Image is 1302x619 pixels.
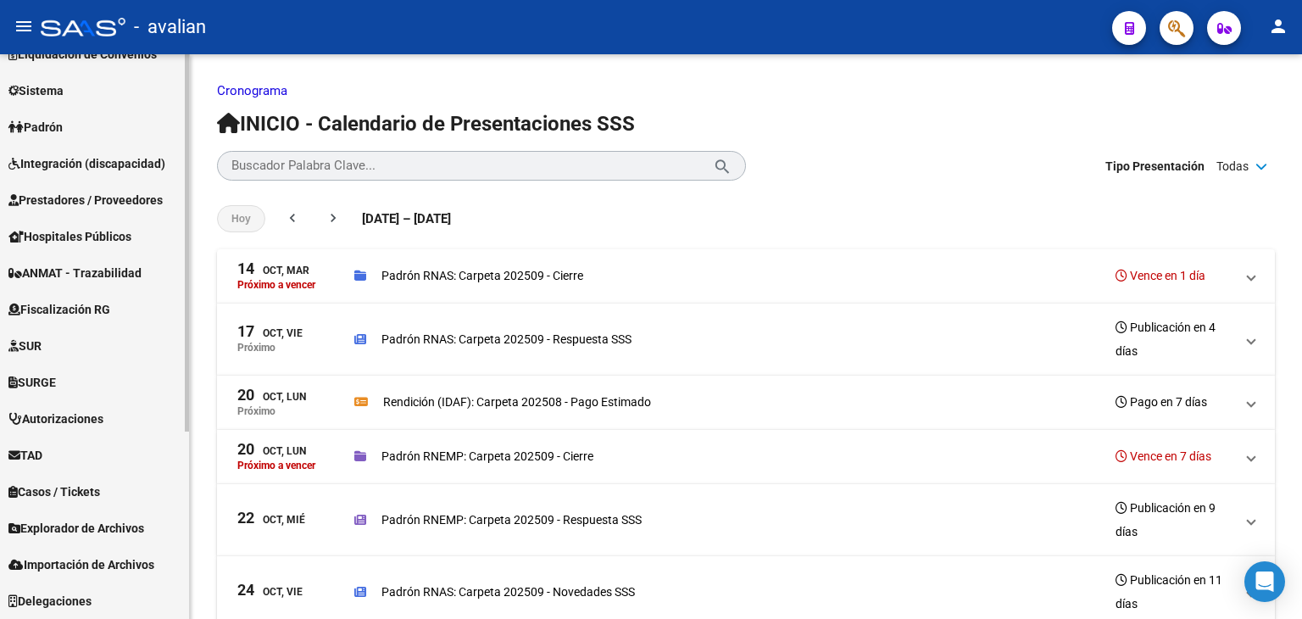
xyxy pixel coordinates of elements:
span: Hospitales Públicos [8,227,131,246]
span: - avalian [134,8,206,46]
p: Padrón RNAS: Carpeta 202509 - Respuesta SSS [381,330,632,349]
span: [DATE] – [DATE] [362,209,451,228]
div: Oct, Vie [237,324,303,342]
mat-expansion-panel-header: 22Oct, MiéPadrón RNEMP: Carpeta 202509 - Respuesta SSSPublicación en 9 días [217,484,1275,556]
mat-icon: menu [14,16,34,36]
div: Oct, Lun [237,388,306,405]
h3: Vence en 7 días [1116,444,1211,468]
mat-icon: search [713,155,732,176]
mat-expansion-panel-header: 20Oct, LunPróximoRendición (IDAF): Carpeta 202508 - Pago EstimadoPago en 7 días [217,376,1275,430]
span: Prestadores / Proveedores [8,191,163,209]
h3: Publicación en 11 días [1116,568,1234,616]
p: Padrón RNEMP: Carpeta 202509 - Respuesta SSS [381,510,642,529]
mat-icon: chevron_left [284,209,301,226]
p: Padrón RNAS: Carpeta 202509 - Cierre [381,266,583,285]
mat-icon: person [1268,16,1288,36]
span: 17 [237,324,254,339]
p: Rendición (IDAF): Carpeta 202508 - Pago Estimado [383,393,651,411]
mat-icon: chevron_right [325,209,342,226]
p: Padrón RNEMP: Carpeta 202509 - Cierre [381,447,593,466]
div: Oct, Mar [237,261,309,279]
span: Autorizaciones [8,410,103,428]
span: Padrón [8,118,63,137]
span: 24 [237,583,254,598]
mat-expansion-panel-header: 14Oct, MarPróximo a vencerPadrón RNAS: Carpeta 202509 - CierreVence en 1 día [217,249,1275,304]
p: Próximo [237,342,275,354]
p: Próximo [237,405,275,417]
p: Próximo a vencer [237,460,315,471]
mat-expansion-panel-header: 17Oct, ViePróximoPadrón RNAS: Carpeta 202509 - Respuesta SSSPublicación en 4 días [217,304,1275,376]
span: Importación de Archivos [8,555,154,574]
span: Sistema [8,81,64,100]
p: Próximo a vencer [237,279,315,291]
span: 20 [237,442,254,457]
h3: Publicación en 4 días [1116,315,1234,363]
h3: Pago en 7 días [1116,390,1207,414]
div: Open Intercom Messenger [1244,561,1285,602]
span: Fiscalización RG [8,300,110,319]
p: Padrón RNAS: Carpeta 202509 - Novedades SSS [381,583,635,601]
span: Delegaciones [8,592,92,611]
div: Oct, Mié [237,510,305,528]
span: SURGE [8,373,56,392]
div: Oct, Lun [237,442,306,460]
span: Tipo Presentación [1105,157,1205,176]
h3: Vence en 1 día [1116,264,1205,287]
span: TAD [8,446,42,465]
span: SUR [8,337,42,355]
button: Hoy [217,205,265,232]
span: Casos / Tickets [8,482,100,501]
span: 20 [237,388,254,403]
span: INICIO - Calendario de Presentaciones SSS [217,112,635,136]
span: Explorador de Archivos [8,519,144,538]
span: 14 [237,261,254,276]
span: Integración (discapacidad) [8,154,165,173]
span: 22 [237,510,254,526]
a: Cronograma [217,83,287,98]
span: Todas [1216,157,1249,176]
div: Oct, Vie [237,583,303,600]
h3: Publicación en 9 días [1116,496,1234,544]
span: ANMAT - Trazabilidad [8,264,142,282]
mat-expansion-panel-header: 20Oct, LunPróximo a vencerPadrón RNEMP: Carpeta 202509 - CierreVence en 7 días [217,430,1275,484]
